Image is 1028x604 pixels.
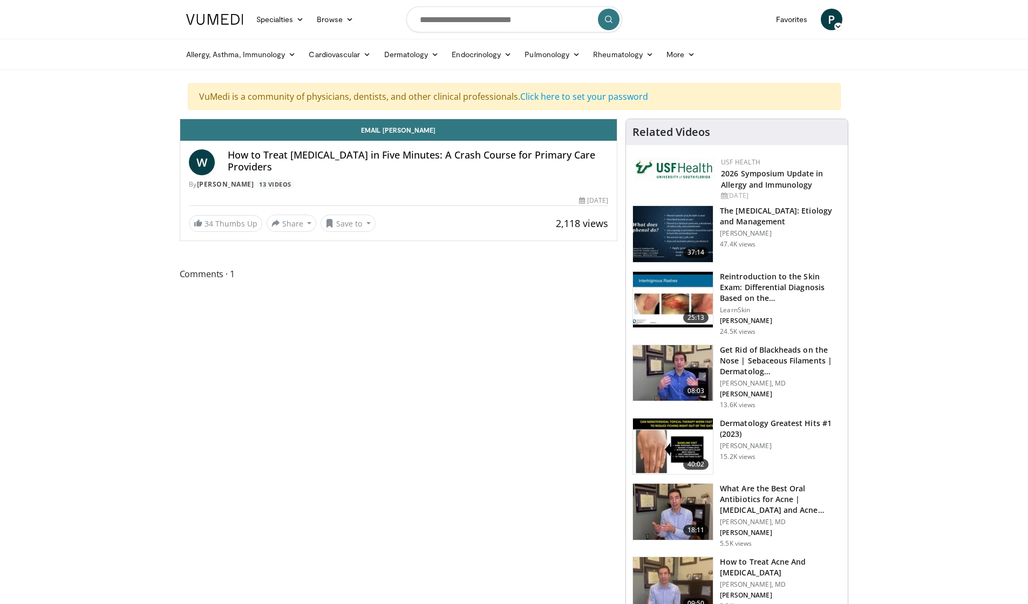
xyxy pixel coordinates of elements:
[180,44,303,65] a: Allergy, Asthma, Immunology
[720,452,755,461] p: 15.2K views
[406,6,622,32] input: Search topics, interventions
[633,484,713,540] img: cd394936-f734-46a2-a1c5-7eff6e6d7a1f.150x105_q85_crop-smart_upscale.jpg
[720,390,841,399] p: [PERSON_NAME]
[632,271,841,336] a: 25:13 Reintroduction to the Skin Exam: Differential Diagnosis Based on the… LearnSkin [PERSON_NAM...
[721,168,823,190] a: 2026 Symposium Update in Allergy and Immunology
[720,528,841,537] p: [PERSON_NAME]
[720,379,841,388] p: [PERSON_NAME], MD
[228,149,609,173] h4: How to Treat [MEDICAL_DATA] in Five Minutes: A Crash Course for Primary Care Providers
[250,9,311,30] a: Specialties
[720,327,755,336] p: 24.5K views
[721,191,839,201] div: [DATE]
[720,483,841,516] h3: What Are the Best Oral Antibiotics for Acne | [MEDICAL_DATA] and Acne…
[720,317,841,325] p: [PERSON_NAME]
[520,91,648,102] a: Click here to set your password
[720,306,841,314] p: LearnSkin
[256,180,295,189] a: 13 Videos
[445,44,518,65] a: Endocrinology
[633,418,713,475] img: 167f4955-2110-4677-a6aa-4d4647c2ca19.150x105_q85_crop-smart_upscale.jpg
[378,44,446,65] a: Dermatology
[632,345,841,409] a: 08:03 Get Rid of Blackheads on the Nose | Sebaceous Filaments | Dermatolog… [PERSON_NAME], MD [PE...
[683,525,709,536] span: 18:11
[720,518,841,526] p: [PERSON_NAME], MD
[518,44,587,65] a: Pulmonology
[720,345,841,377] h3: Get Rid of Blackheads on the Nose | Sebaceous Filaments | Dermatolog…
[267,215,317,232] button: Share
[633,272,713,328] img: 022c50fb-a848-4cac-a9d8-ea0906b33a1b.150x105_q85_crop-smart_upscale.jpg
[632,418,841,475] a: 40:02 Dermatology Greatest Hits #1 (2023) [PERSON_NAME] 15.2K views
[197,180,254,189] a: [PERSON_NAME]
[632,126,710,139] h4: Related Videos
[189,180,609,189] div: By
[660,44,702,65] a: More
[720,240,755,249] p: 47.4K views
[770,9,814,30] a: Favorites
[632,483,841,548] a: 18:11 What Are the Best Oral Antibiotics for Acne | [MEDICAL_DATA] and Acne… [PERSON_NAME], MD [P...
[720,271,841,304] h3: Reintroduction to the Skin Exam: Differential Diagnosis Based on the…
[720,401,755,409] p: 13.6K views
[302,44,377,65] a: Cardiovascular
[205,218,213,229] span: 34
[720,591,841,600] p: [PERSON_NAME]
[587,44,660,65] a: Rheumatology
[632,205,841,263] a: 37:14 The [MEDICAL_DATA]: Etiology and Management [PERSON_NAME] 47.4K views
[683,247,709,258] span: 37:14
[720,580,841,589] p: [PERSON_NAME], MD
[189,149,215,175] a: W
[821,9,842,30] a: P
[720,229,841,238] p: [PERSON_NAME]
[579,196,608,205] div: [DATE]
[721,157,760,167] a: USF Health
[720,418,841,440] h3: Dermatology Greatest Hits #1 (2023)
[321,215,376,232] button: Save to
[720,539,752,548] p: 5.5K views
[720,442,841,450] p: [PERSON_NAME]
[186,14,243,25] img: VuMedi Logo
[683,459,709,470] span: 40:02
[310,9,360,30] a: Browse
[188,83,841,110] div: VuMedi is a community of physicians, dentists, and other clinical professionals.
[633,345,713,401] img: 54dc8b42-62c8-44d6-bda4-e2b4e6a7c56d.150x105_q85_crop-smart_upscale.jpg
[720,557,841,578] h3: How to Treat Acne And [MEDICAL_DATA]
[720,205,841,227] h3: The [MEDICAL_DATA]: Etiology and Management
[683,312,709,323] span: 25:13
[180,119,617,141] a: Email [PERSON_NAME]
[683,386,709,396] span: 08:03
[189,215,262,232] a: 34 Thumbs Up
[180,267,618,281] span: Comments 1
[635,157,716,181] img: 6ba8804a-8538-4002-95e7-a8f8012d4a11.png.150x105_q85_autocrop_double_scale_upscale_version-0.2.jpg
[556,217,608,230] span: 2,118 views
[633,206,713,262] img: c5af237d-e68a-4dd3-8521-77b3daf9ece4.150x105_q85_crop-smart_upscale.jpg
